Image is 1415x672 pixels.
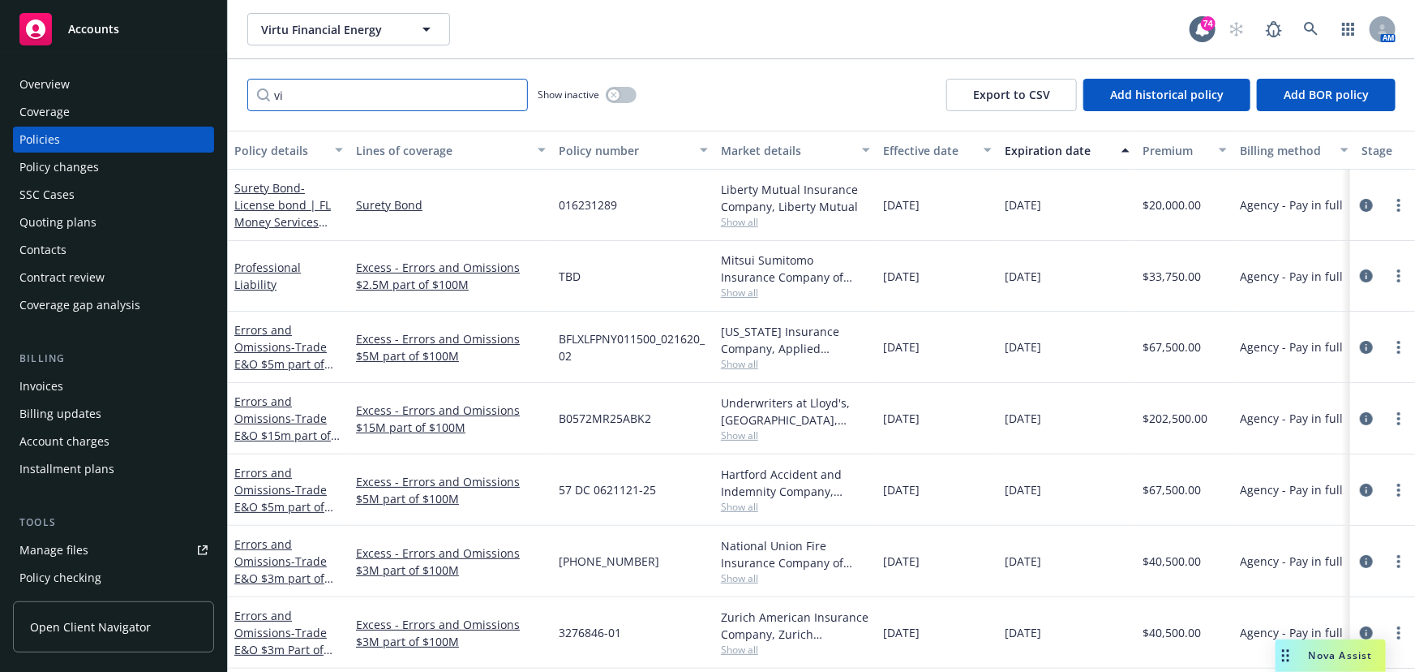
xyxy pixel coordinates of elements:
[883,338,920,355] span: [DATE]
[13,351,214,367] div: Billing
[13,99,214,125] a: Coverage
[973,87,1050,102] span: Export to CSV
[356,616,546,650] a: Excess - Errors and Omissions $3M part of $100M
[714,131,877,170] button: Market details
[883,624,920,641] span: [DATE]
[1136,131,1233,170] button: Premium
[1220,13,1253,45] a: Start snowing
[559,142,690,159] div: Policy number
[998,131,1136,170] button: Expiration date
[1389,338,1409,357] a: more
[1240,196,1343,213] span: Agency - Pay in full
[1332,13,1365,45] a: Switch app
[19,182,75,208] div: SSC Cases
[559,196,617,213] span: 016231289
[559,330,708,364] span: BFLXLFPNY011500_021620_02
[1389,623,1409,643] a: more
[13,456,214,482] a: Installment plans
[1005,624,1041,641] span: [DATE]
[1240,268,1343,285] span: Agency - Pay in full
[13,71,214,97] a: Overview
[356,259,546,293] a: Excess - Errors and Omissions $2.5M part of $100M
[721,394,870,429] div: Underwriters at Lloyd's, [GEOGRAPHIC_DATA], Lloyd's of [GEOGRAPHIC_DATA], Tysers Insurance Broker...
[19,127,60,153] div: Policies
[1143,624,1201,641] span: $40,500.00
[1357,196,1376,215] a: circleInformation
[1295,13,1327,45] a: Search
[234,465,327,532] a: Errors and Omissions
[19,565,101,591] div: Policy checking
[228,131,349,170] button: Policy details
[1240,142,1331,159] div: Billing method
[1357,266,1376,286] a: circleInformation
[1201,16,1216,31] div: 74
[1357,552,1376,571] a: circleInformation
[1005,142,1112,159] div: Expiration date
[1240,624,1343,641] span: Agency - Pay in full
[1005,338,1041,355] span: [DATE]
[19,292,140,318] div: Coverage gap analysis
[883,196,920,213] span: [DATE]
[559,481,656,498] span: 57 DC 0621121-25
[1276,640,1386,672] button: Nova Assist
[1005,481,1041,498] span: [DATE]
[1240,553,1343,570] span: Agency - Pay in full
[1005,268,1041,285] span: [DATE]
[883,142,974,159] div: Effective date
[19,401,101,427] div: Billing updates
[234,536,327,603] a: Errors and Omissions
[1309,648,1373,662] span: Nova Assist
[1143,196,1201,213] span: $20,000.00
[19,456,114,482] div: Installment plans
[13,209,214,235] a: Quoting plans
[1284,87,1369,102] span: Add BOR policy
[234,142,325,159] div: Policy details
[1361,142,1412,159] div: Stage
[721,323,870,357] div: [US_STATE] Insurance Company, Applied Underwriters
[721,215,870,229] span: Show all
[68,23,119,36] span: Accounts
[1240,410,1343,427] span: Agency - Pay in full
[721,252,870,286] div: Mitsui Sumitomo Insurance Company of America, Mitsui Sumitomo Insurance Group
[13,401,214,427] a: Billing updates
[1389,480,1409,500] a: more
[1389,266,1409,286] a: more
[883,268,920,285] span: [DATE]
[356,330,546,364] a: Excess - Errors and Omissions $5M part of $100M
[13,6,214,52] a: Accounts
[1143,142,1209,159] div: Premium
[721,181,870,215] div: Liberty Mutual Insurance Company, Liberty Mutual
[19,265,105,291] div: Contract review
[1005,553,1041,570] span: [DATE]
[721,466,870,500] div: Hartford Accident and Indemnity Company, Hartford Insurance Group
[1143,410,1207,427] span: $202,500.00
[559,268,581,285] span: TBD
[1233,131,1355,170] button: Billing method
[234,180,331,247] a: Surety Bond
[234,322,327,389] a: Errors and Omissions
[1143,481,1201,498] span: $67,500.00
[1143,338,1201,355] span: $67,500.00
[1005,196,1041,213] span: [DATE]
[1357,409,1376,429] a: circleInformation
[19,209,96,235] div: Quoting plans
[1240,481,1343,498] span: Agency - Pay in full
[1389,196,1409,215] a: more
[247,13,450,45] button: Virtu Financial Energy
[721,429,870,442] span: Show all
[234,394,331,460] a: Errors and Omissions
[19,99,70,125] div: Coverage
[13,265,214,291] a: Contract review
[1389,552,1409,571] a: more
[877,131,998,170] button: Effective date
[19,537,88,563] div: Manage files
[559,410,651,427] span: B0572MR25ABK2
[13,127,214,153] a: Policies
[1240,338,1343,355] span: Agency - Pay in full
[1110,87,1224,102] span: Add historical policy
[1257,79,1396,111] button: Add BOR policy
[721,500,870,514] span: Show all
[1005,410,1041,427] span: [DATE]
[1143,268,1201,285] span: $33,750.00
[247,79,528,111] input: Filter by keyword...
